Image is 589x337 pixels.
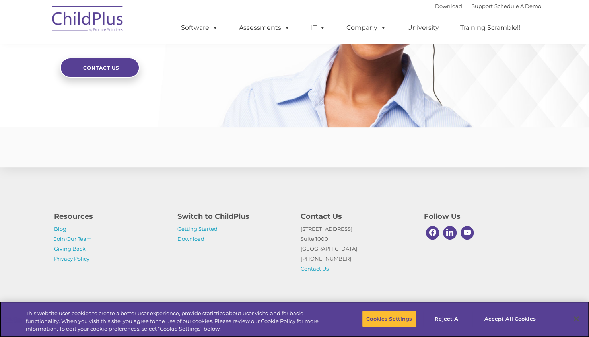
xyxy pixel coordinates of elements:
[54,255,89,262] a: Privacy Policy
[83,65,119,71] span: Contact Us
[177,226,218,232] a: Getting Started
[301,224,412,274] p: [STREET_ADDRESS] Suite 1000 [GEOGRAPHIC_DATA] [PHONE_NUMBER]
[435,3,541,9] font: |
[301,211,412,222] h4: Contact Us
[362,310,416,327] button: Cookies Settings
[399,20,447,36] a: University
[26,310,324,333] div: This website uses cookies to create a better user experience, provide statistics about user visit...
[424,211,535,222] h4: Follow Us
[423,310,473,327] button: Reject All
[441,224,459,242] a: Linkedin
[177,211,289,222] h4: Switch to ChildPlus
[338,20,394,36] a: Company
[303,20,333,36] a: IT
[301,265,329,272] a: Contact Us
[54,211,165,222] h4: Resources
[459,224,476,242] a: Youtube
[60,58,140,78] a: Contact Us
[48,0,128,40] img: ChildPlus by Procare Solutions
[480,310,540,327] button: Accept All Cookies
[54,226,66,232] a: Blog
[472,3,493,9] a: Support
[231,20,298,36] a: Assessments
[54,236,92,242] a: Join Our Team
[494,3,541,9] a: Schedule A Demo
[424,224,441,242] a: Facebook
[568,310,585,327] button: Close
[435,3,462,9] a: Download
[54,245,86,252] a: Giving Back
[177,236,204,242] a: Download
[452,20,528,36] a: Training Scramble!!
[173,20,226,36] a: Software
